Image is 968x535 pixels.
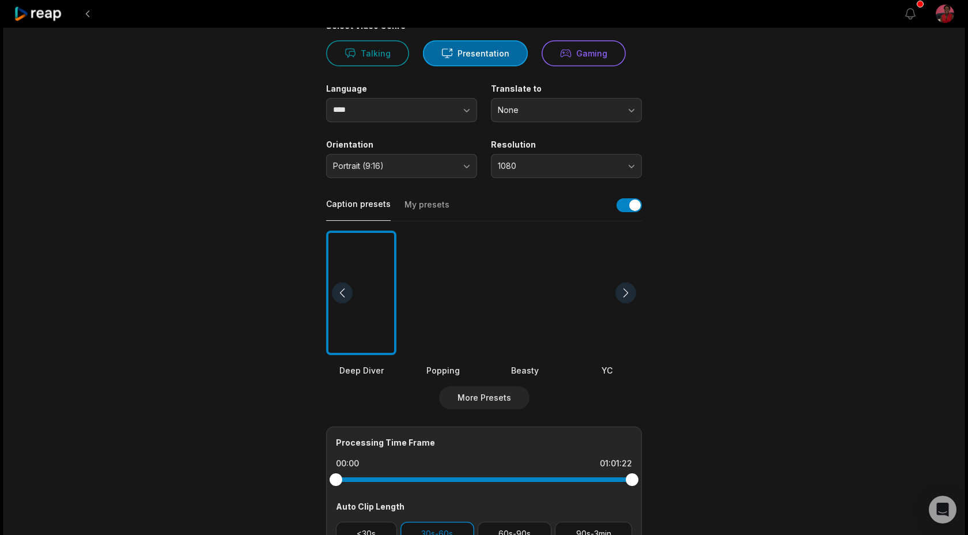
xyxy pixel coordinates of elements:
div: 01:01:22 [600,458,632,469]
label: Resolution [491,140,642,150]
button: None [491,98,642,122]
div: Processing Time Frame [336,436,632,449]
div: YC [572,364,642,376]
div: 00:00 [336,458,359,469]
button: More Presets [439,386,530,409]
button: My presets [404,199,449,221]
div: Deep Diver [326,364,396,376]
button: Portrait (9:16) [326,154,477,178]
div: Beasty [490,364,560,376]
div: Open Intercom Messenger [929,496,956,523]
button: 1080 [491,154,642,178]
span: Portrait (9:16) [333,161,454,171]
button: Caption presets [326,198,391,221]
button: Presentation [423,40,528,66]
button: Talking [326,40,409,66]
label: Orientation [326,140,477,150]
label: Language [326,84,477,94]
div: Popping [408,364,478,376]
span: 1080 [498,161,619,171]
span: None [498,105,619,115]
button: Gaming [542,40,626,66]
div: Auto Clip Length [336,500,632,513]
label: Translate to [491,84,642,94]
